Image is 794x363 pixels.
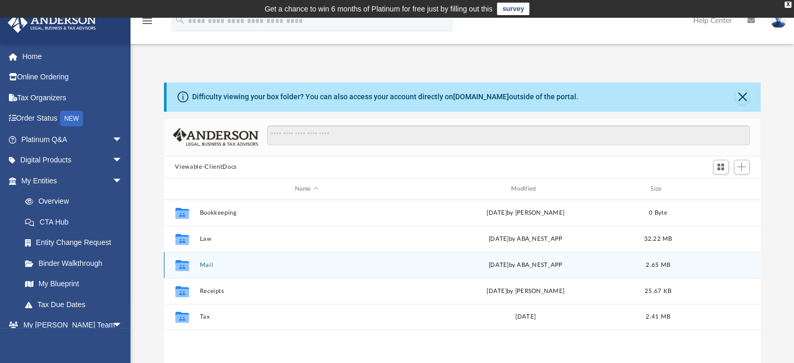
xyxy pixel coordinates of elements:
a: menu [141,20,153,27]
a: Binder Walkthrough [15,253,138,274]
span: arrow_drop_down [112,170,133,192]
span: arrow_drop_down [112,315,133,336]
a: [DOMAIN_NAME] [453,92,509,101]
button: Close [735,90,750,104]
button: Law [199,236,413,242]
a: CTA Hub [15,212,138,232]
div: Modified [418,184,633,194]
i: search [174,14,186,26]
div: [DATE] [418,313,632,322]
img: Anderson Advisors Platinum Portal [5,13,99,33]
a: Digital Productsarrow_drop_down [7,150,138,171]
div: [DATE] by [PERSON_NAME] [418,208,632,218]
span: 25.67 KB [644,288,671,294]
div: by ABA_NEST_APP [418,261,632,270]
a: Home [7,46,138,67]
div: close [785,2,791,8]
span: [DATE] [488,262,508,268]
img: User Pic [771,13,786,28]
div: id [168,184,194,194]
button: Add [734,160,750,174]
a: Order StatusNEW [7,108,138,130]
div: Difficulty viewing your box folder? You can also access your account directly on outside of the p... [192,91,578,102]
button: Tax [199,314,413,321]
a: survey [497,3,529,15]
span: 2.41 MB [646,314,670,320]
span: 0 Byte [649,210,667,216]
a: Overview [15,191,138,212]
i: menu [141,15,153,27]
div: Size [637,184,679,194]
a: Platinum Q&Aarrow_drop_down [7,129,138,150]
span: 32.22 MB [644,236,672,242]
div: Get a chance to win 6 months of Platinum for free just by filling out this [265,3,493,15]
div: [DATE] by ABA_NEST_APP [418,235,632,244]
span: 2.65 MB [646,262,670,268]
a: Tax Due Dates [15,294,138,315]
div: Name [199,184,413,194]
a: Online Ordering [7,67,138,88]
span: arrow_drop_down [112,150,133,171]
button: Receipts [199,288,413,295]
div: [DATE] by [PERSON_NAME] [418,287,632,296]
div: id [683,184,756,194]
a: Entity Change Request [15,232,138,253]
div: NEW [60,111,83,126]
a: My Entitiesarrow_drop_down [7,170,138,191]
span: arrow_drop_down [112,129,133,150]
button: Viewable-ClientDocs [175,162,236,172]
a: My Blueprint [15,274,133,295]
button: Switch to Grid View [713,160,729,174]
a: My [PERSON_NAME] Teamarrow_drop_down [7,315,133,336]
a: Tax Organizers [7,87,138,108]
button: Mail [199,262,413,268]
input: Search files and folders [267,125,749,145]
button: Bookkeeping [199,209,413,216]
